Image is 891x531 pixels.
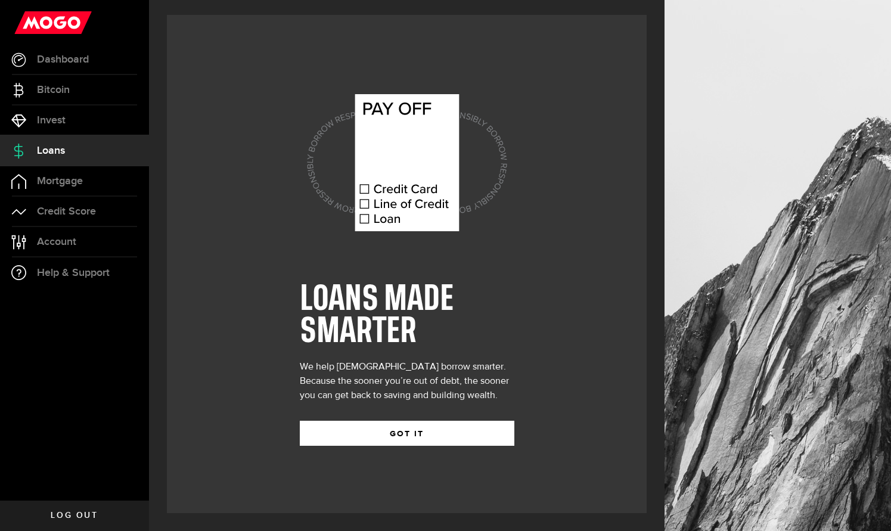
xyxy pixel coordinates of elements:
[37,176,83,187] span: Mortgage
[37,268,110,278] span: Help & Support
[37,115,66,126] span: Invest
[37,85,70,95] span: Bitcoin
[300,421,514,446] button: GOT IT
[37,145,65,156] span: Loans
[51,511,98,520] span: Log out
[300,360,514,403] div: We help [DEMOGRAPHIC_DATA] borrow smarter. Because the sooner you’re out of debt, the sooner you ...
[37,206,96,217] span: Credit Score
[37,54,89,65] span: Dashboard
[37,237,76,247] span: Account
[300,284,514,348] h1: LOANS MADE SMARTER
